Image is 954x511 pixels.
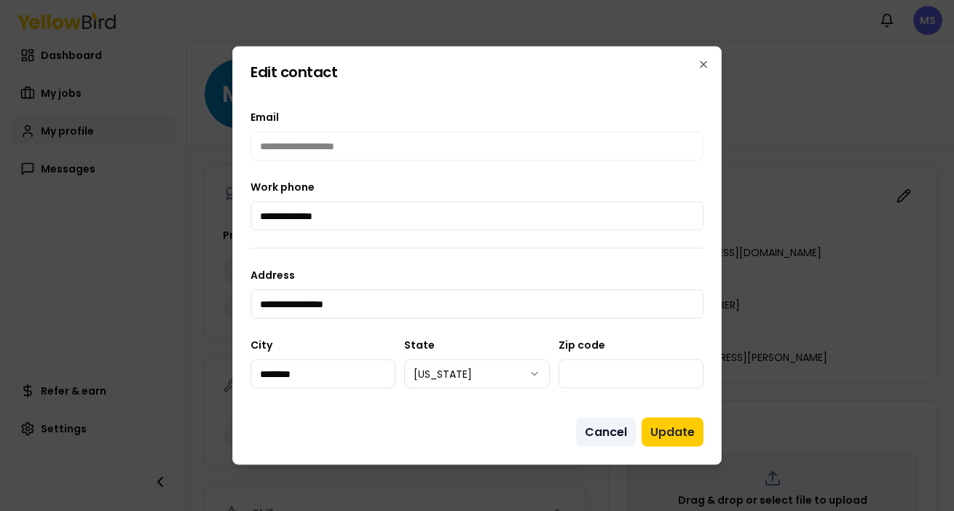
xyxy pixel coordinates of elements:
button: Cancel [576,418,636,447]
label: City [251,338,272,352]
button: Update [642,418,703,447]
label: State [404,338,435,352]
label: Zip code [559,338,605,352]
label: Work phone [251,180,315,194]
span: Email [251,110,279,124]
h2: Edit contact [251,65,703,79]
label: Address [251,268,295,282]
